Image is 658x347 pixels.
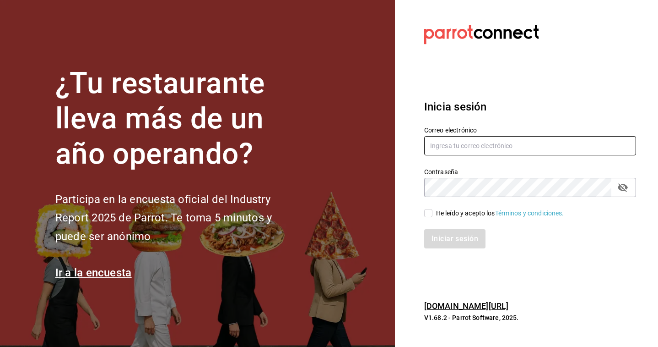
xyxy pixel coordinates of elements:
[424,169,636,175] label: Contraseña
[424,127,636,133] label: Correo electrónico
[55,66,302,171] h1: ¿Tu restaurante lleva más de un año operando?
[55,266,132,279] a: Ir a la encuesta
[424,136,636,155] input: Ingresa tu correo electrónico
[424,313,636,322] p: V1.68.2 - Parrot Software, 2025.
[495,209,564,217] a: Términos y condiciones.
[424,99,636,115] h3: Inicia sesión
[436,209,564,218] div: He leído y acepto los
[424,301,508,311] a: [DOMAIN_NAME][URL]
[55,190,302,246] h2: Participa en la encuesta oficial del Industry Report 2025 de Parrot. Te toma 5 minutos y puede se...
[615,180,631,195] button: passwordField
